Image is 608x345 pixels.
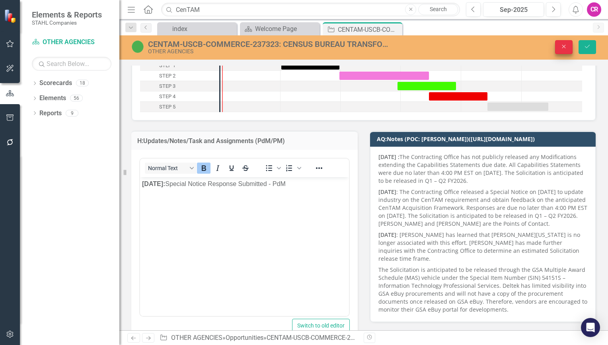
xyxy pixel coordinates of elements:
div: STEP 5 [159,102,175,112]
a: Elements [39,94,66,103]
span: Elements & Reports [32,10,102,19]
h3: H:Updates/Notes/Task and Assignments (PdM/PM) [137,138,352,145]
div: Sep-2025 [486,5,541,15]
small: STAHL Companies [32,19,102,26]
button: CR [587,2,601,17]
p: : [PERSON_NAME] has learned that [PERSON_NAME][US_STATE] is no longer associated with this effort... [378,229,587,264]
input: Search Below... [32,57,111,71]
button: Switch to old editor [292,319,350,333]
strong: [DATE] : [378,153,399,161]
div: STEP 1 [159,60,175,71]
a: Search [418,4,458,15]
a: Scorecards [39,79,72,88]
div: Task: Start date: 2025-10-01 End date: 2025-10-31 [140,60,219,71]
input: Search ClearPoint... [161,3,460,17]
div: Task: Start date: 2025-12-15 End date: 2026-01-14 [140,91,219,102]
div: index [172,24,235,34]
div: STEP 4 [140,91,219,102]
div: » » [160,333,358,343]
p: The Solicitation is anticipated to be released through the GSA Multiple Award Schedule (MAS) vehi... [378,264,587,314]
p: The Contracting Office has not publicly released any Modifications extending the Capabilities Sta... [378,153,587,186]
button: Strikethrough [239,163,252,174]
div: STEP 4 [159,91,175,102]
div: STEP 2 [159,71,175,81]
strong: [DATE] [378,231,396,238]
button: Bold [197,163,210,174]
div: Task: Start date: 2026-01-14 End date: 2026-02-13 [487,103,548,111]
button: Italic [211,163,224,174]
button: Reveal or hide additional toolbar items [312,163,326,174]
a: Opportunities [226,334,263,341]
div: Task: Start date: 2025-11-29 End date: 2025-12-29 [140,81,219,91]
div: Task: Start date: 2025-12-15 End date: 2026-01-14 [429,92,487,101]
strong: [DATE] [378,188,396,196]
div: Welcome Page [255,24,318,34]
button: Underline [225,163,238,174]
div: OTHER AGENCIES [148,48,388,54]
img: ClearPoint Strategy [4,9,18,23]
iframe: Rich Text Area [140,177,349,316]
div: 9 [66,110,78,116]
div: CENTAM-USCB-COMMERCE-237323: CENSUS BUREAU TRANSFORMATION APPLICATION MODERNIZATION (CENTAM) SEPT... [338,25,400,35]
a: OTHER AGENCIES [171,334,222,341]
div: CENTAM-USCB-COMMERCE-237323: CENSUS BUREAU TRANSFORMATION APPLICATION MODERNIZATION (CENTAM) SEPT... [148,40,388,48]
div: Numbered list [283,163,302,174]
div: STEP 1 [140,60,219,71]
div: 18 [76,80,89,87]
p: : The Contracting Office released a Special Notice on [DATE] to update industry on the CenTAM req... [378,186,587,229]
div: Task: Start date: 2025-10-31 End date: 2025-12-15 [339,72,429,80]
button: Sep-2025 [483,2,544,17]
div: Task: Start date: 2025-10-31 End date: 2025-12-15 [140,71,219,81]
span: Normal Text [148,165,187,171]
div: STEP 5 [140,102,219,112]
div: STEP 2 [140,71,219,81]
div: Task: Start date: 2025-11-29 End date: 2025-12-29 [398,82,456,90]
div: 56 [70,95,83,102]
a: Welcome Page [242,24,318,34]
img: Active [131,40,144,53]
div: Bullet list [262,163,282,174]
a: Reports [39,109,62,118]
div: Task: Start date: 2026-01-14 End date: 2026-02-13 [140,102,219,112]
div: STEP 3 [159,81,175,91]
h3: AQ:Notes (POC: [PERSON_NAME])([URL][DOMAIN_NAME]) [377,136,592,142]
div: STEP 3 [140,81,219,91]
a: index [159,24,235,34]
button: Block Normal Text [145,163,197,174]
a: OTHER AGENCIES [32,38,111,47]
div: Open Intercom Messenger [581,318,600,337]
